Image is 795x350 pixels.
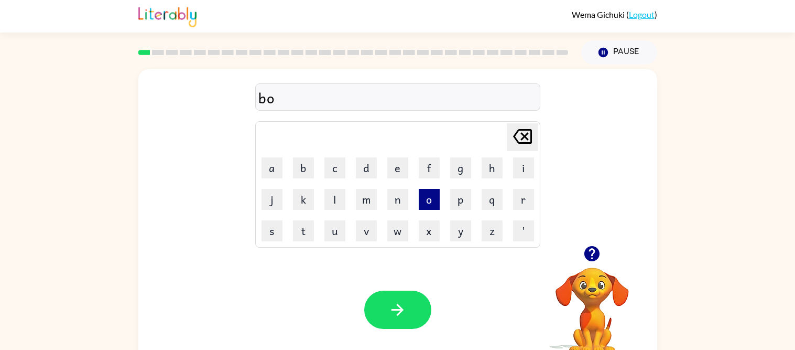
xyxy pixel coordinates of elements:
a: Logout [629,9,655,19]
button: u [324,220,345,241]
button: s [262,220,282,241]
div: bo [258,87,537,109]
button: p [450,189,471,210]
button: ' [513,220,534,241]
div: ( ) [572,9,657,19]
button: h [482,157,503,178]
button: k [293,189,314,210]
button: Pause [581,40,657,65]
button: q [482,189,503,210]
button: f [419,157,440,178]
button: n [387,189,408,210]
button: g [450,157,471,178]
button: i [513,157,534,178]
button: c [324,157,345,178]
button: x [419,220,440,241]
button: o [419,189,440,210]
button: l [324,189,345,210]
button: y [450,220,471,241]
button: t [293,220,314,241]
button: m [356,189,377,210]
button: e [387,157,408,178]
button: d [356,157,377,178]
button: v [356,220,377,241]
span: Wema Gichuki [572,9,626,19]
button: w [387,220,408,241]
button: b [293,157,314,178]
button: z [482,220,503,241]
button: r [513,189,534,210]
button: j [262,189,282,210]
img: Literably [138,4,197,27]
button: a [262,157,282,178]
